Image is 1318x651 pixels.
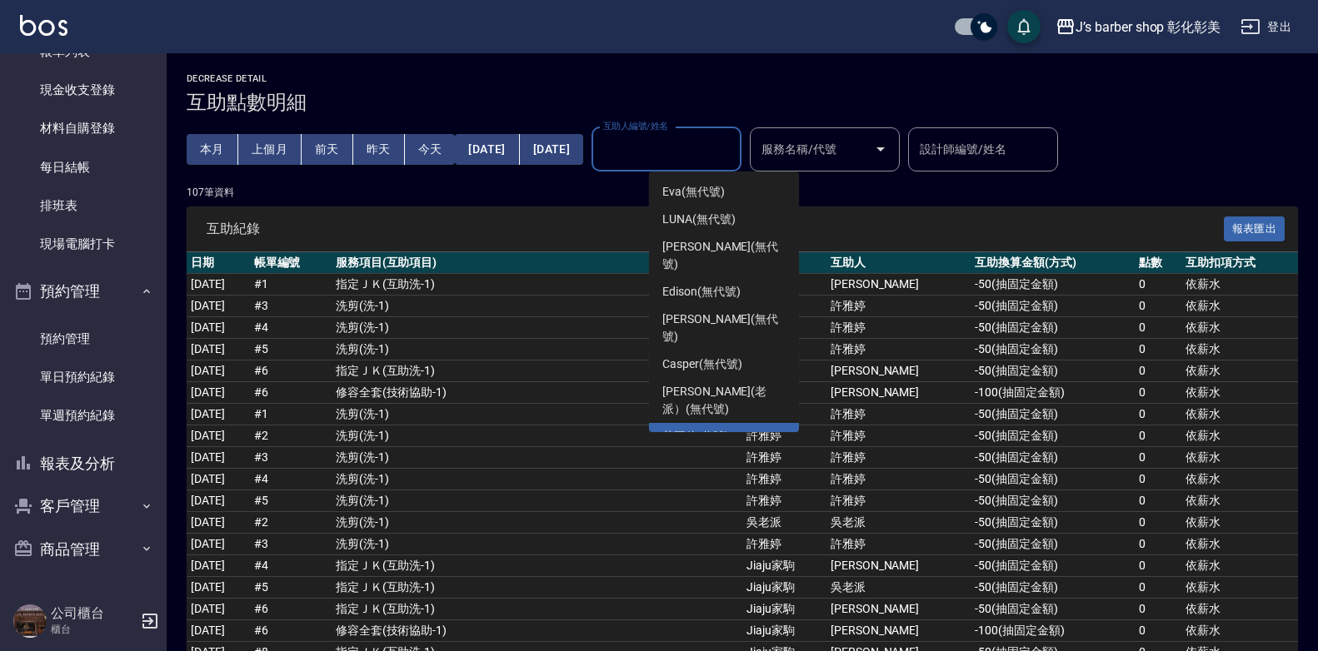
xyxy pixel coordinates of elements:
td: -50 ( 抽固定金額 ) [971,599,1134,620]
td: 指定ＪＫ ( 互助洗-1 ) [332,577,742,599]
td: # 6 [250,360,332,382]
p: 107 筆資料 [187,185,1298,200]
td: [DATE] [187,469,250,490]
td: -50 ( 抽固定金額 ) [971,317,1134,339]
td: 0 [1135,599,1182,620]
td: 依薪水 [1181,317,1298,339]
button: 上個月 [238,134,302,165]
span: Edison (無代號) [662,283,740,301]
td: 吳老派 [826,512,971,534]
td: 0 [1135,555,1182,577]
td: [PERSON_NAME] [826,599,971,620]
td: 許雅婷 [742,447,826,469]
td: 洗剪 ( 洗-1 ) [332,490,742,512]
p: 櫃台 [51,622,136,637]
button: 預約管理 [7,270,160,313]
span: Eva (無代號) [662,183,725,201]
td: Jiaju家駒 [742,599,826,620]
td: 許雅婷 [742,490,826,512]
td: 0 [1135,534,1182,555]
td: -50 ( 抽固定金額 ) [971,469,1134,490]
td: -50 ( 抽固定金額 ) [971,425,1134,447]
th: 點數 [1135,252,1182,274]
th: 帳單編號 [250,252,332,274]
td: # 5 [250,577,332,599]
td: -50 ( 抽固定金額 ) [971,404,1134,425]
td: [PERSON_NAME] [826,555,971,577]
td: -50 ( 抽固定金額 ) [971,274,1134,296]
td: 依薪水 [1181,382,1298,404]
button: Open [867,136,894,162]
td: 依薪水 [1181,490,1298,512]
td: 許雅婷 [826,339,971,360]
button: J’s barber shop 彰化彰美 [1049,10,1227,44]
td: 0 [1135,274,1182,296]
td: # 6 [250,599,332,620]
td: -50 ( 抽固定金額 ) [971,360,1134,382]
td: # 2 [250,512,332,534]
td: # 4 [250,469,332,490]
td: 0 [1135,577,1182,599]
td: # 3 [250,534,332,555]
td: 許雅婷 [742,425,826,447]
td: -50 ( 抽固定金額 ) [971,339,1134,360]
td: # 4 [250,555,332,577]
td: 許雅婷 [826,317,971,339]
a: 排班表 [7,186,160,225]
td: 許雅婷 [742,534,826,555]
a: 現金收支登錄 [7,71,160,109]
th: 互助換算金額(方式) [971,252,1134,274]
td: 洗剪 ( 洗-1 ) [332,469,742,490]
td: 許雅婷 [742,469,826,490]
td: 0 [1135,296,1182,317]
span: Casper (無代號) [662,355,741,373]
button: [DATE] [520,134,583,165]
h3: 互助點數明細 [187,91,1298,114]
td: [DATE] [187,534,250,555]
td: 洗剪 ( 洗-1 ) [332,512,742,534]
td: 洗剪 ( 洗-1 ) [332,447,742,469]
td: 依薪水 [1181,599,1298,620]
span: LUNA (無代號) [662,211,736,228]
td: [DATE] [187,555,250,577]
td: 0 [1135,620,1182,642]
button: save [1007,10,1041,43]
img: Person [13,604,47,638]
td: 指定ＪＫ ( 互助洗-1 ) [332,274,742,296]
td: 洗剪 ( 洗-1 ) [332,534,742,555]
td: 許雅婷 [826,447,971,469]
td: -50 ( 抽固定金額 ) [971,534,1134,555]
td: 0 [1135,469,1182,490]
td: -50 ( 抽固定金額 ) [971,296,1134,317]
td: -50 ( 抽固定金額 ) [971,490,1134,512]
td: Jiaju家駒 [742,577,826,599]
td: 許雅婷 [826,490,971,512]
td: 0 [1135,425,1182,447]
td: # 5 [250,339,332,360]
img: Logo [20,15,67,36]
td: [DATE] [187,404,250,425]
td: 吳老派 [826,577,971,599]
td: 依薪水 [1181,425,1298,447]
td: 吳老派 [742,512,826,534]
td: 依薪水 [1181,447,1298,469]
h2: Decrease Detail [187,73,1298,84]
td: 洗剪 ( 洗-1 ) [332,296,742,317]
span: [PERSON_NAME] (無代號) [662,311,786,345]
td: 依薪水 [1181,469,1298,490]
td: 洗剪 ( 洗-1 ) [332,317,742,339]
td: [DATE] [187,274,250,296]
button: 報表匯出 [1224,216,1286,242]
a: 單週預約紀錄 [7,396,160,435]
td: # 5 [250,490,332,512]
th: 互助扣項方式 [1181,252,1298,274]
td: Jiaju家駒 [742,620,826,642]
td: 0 [1135,382,1182,404]
td: [PERSON_NAME] [826,382,971,404]
a: 每日結帳 [7,148,160,186]
td: 指定ＪＫ ( 互助洗-1 ) [332,599,742,620]
span: 互助紀錄 [207,221,1224,237]
button: [DATE] [455,134,519,165]
td: [DATE] [187,599,250,620]
td: 依薪水 [1181,555,1298,577]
